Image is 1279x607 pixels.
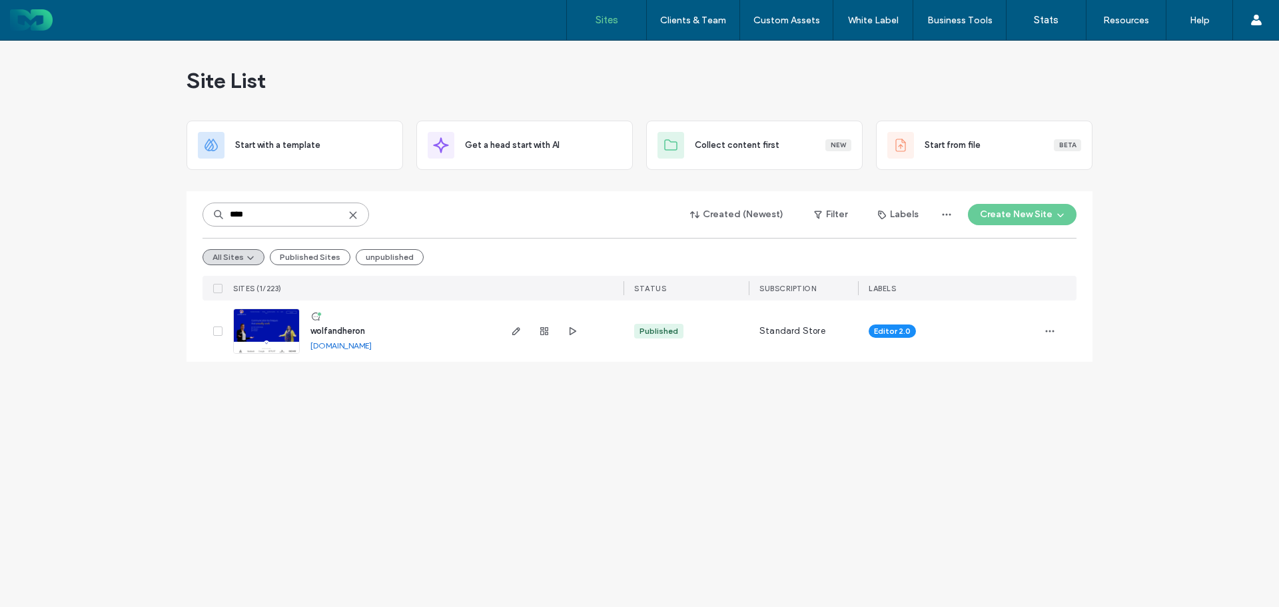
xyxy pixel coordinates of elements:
[695,139,779,152] span: Collect content first
[187,121,403,170] div: Start with a template
[270,249,350,265] button: Published Sites
[869,284,896,293] span: LABELS
[801,204,861,225] button: Filter
[310,340,372,350] a: [DOMAIN_NAME]
[753,15,820,26] label: Custom Assets
[759,284,816,293] span: SUBSCRIPTION
[848,15,899,26] label: White Label
[634,284,666,293] span: STATUS
[660,15,726,26] label: Clients & Team
[1034,14,1059,26] label: Stats
[874,325,911,337] span: Editor 2.0
[1054,139,1081,151] div: Beta
[825,139,851,151] div: New
[187,67,266,94] span: Site List
[596,14,618,26] label: Sites
[646,121,863,170] div: Collect content firstNew
[30,9,57,21] span: Help
[356,249,424,265] button: unpublished
[927,15,993,26] label: Business Tools
[203,249,264,265] button: All Sites
[925,139,981,152] span: Start from file
[416,121,633,170] div: Get a head start with AI
[866,204,931,225] button: Labels
[679,204,795,225] button: Created (Newest)
[968,204,1076,225] button: Create New Site
[1103,15,1149,26] label: Resources
[876,121,1092,170] div: Start from fileBeta
[310,326,365,336] a: wolfandheron
[1190,15,1210,26] label: Help
[233,284,282,293] span: SITES (1/223)
[465,139,560,152] span: Get a head start with AI
[639,325,678,337] div: Published
[235,139,320,152] span: Start with a template
[759,324,825,338] span: Standard Store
